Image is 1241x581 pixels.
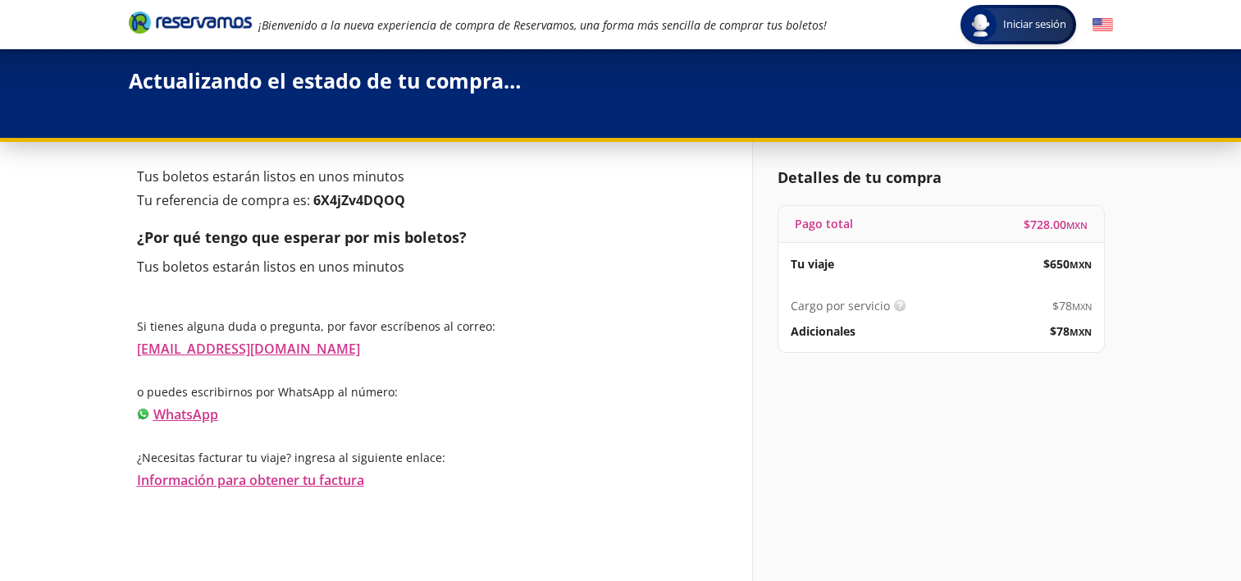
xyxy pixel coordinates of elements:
[1072,300,1092,313] small: MXN
[778,167,1105,189] p: Detalles de tu compra
[129,66,1113,97] p: Actualizando el estado de tu compra…
[791,323,855,340] p: Adicionales
[153,405,218,423] a: WhatsApp
[129,10,252,34] i: Brand Logo
[137,340,360,358] a: [EMAIL_ADDRESS][DOMAIN_NAME]
[137,471,364,489] a: Información para obtener tu factura
[791,297,890,314] p: Cargo por servicio
[137,383,728,400] p: o puedes escribirnos por WhatsApp al número:
[997,16,1073,33] span: Iniciar sesión
[313,191,405,209] b: 6X4jZv4DQOQ
[137,167,728,186] p: Tus boletos estarán listos en unos minutos
[1043,255,1092,272] span: $ 650
[1070,258,1092,271] small: MXN
[795,215,853,232] p: Pago total
[137,449,728,466] p: ¿Necesitas facturar tu viaje? ingresa al siguiente enlace:
[1050,323,1092,340] span: $ 78
[791,255,834,272] p: Tu viaje
[1066,219,1088,231] small: MXN
[1070,326,1092,338] small: MXN
[137,257,728,277] p: Tus boletos estarán listos en unos minutos
[137,190,728,210] p: Tu referencia de compra es:
[129,10,252,39] a: Brand Logo
[1093,15,1113,35] button: English
[1052,297,1092,314] span: $ 78
[137,226,728,249] p: ¿Por qué tengo que esperar por mis boletos?
[137,318,728,335] p: Si tienes alguna duda o pregunta, por favor escríbenos al correo:
[258,17,827,33] em: ¡Bienvenido a la nueva experiencia de compra de Reservamos, una forma más sencilla de comprar tus...
[1024,216,1088,233] span: $ 728.00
